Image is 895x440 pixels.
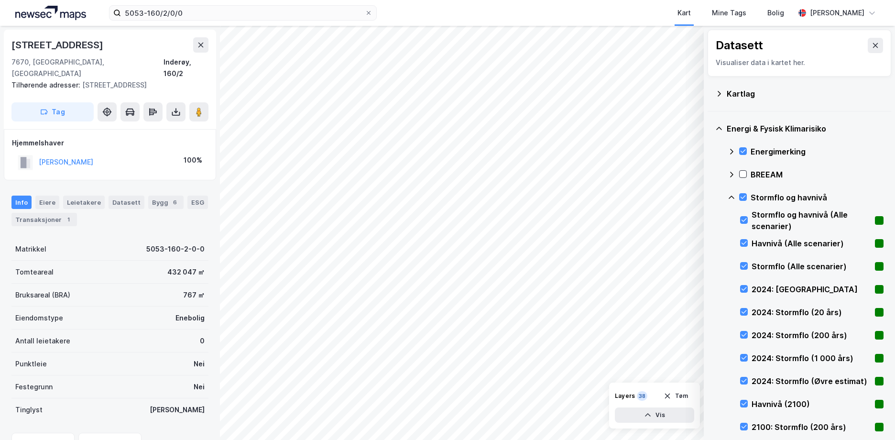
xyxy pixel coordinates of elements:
div: Inderøy, 160/2 [164,56,208,79]
div: 0 [200,335,205,347]
input: Søk på adresse, matrikkel, gårdeiere, leietakere eller personer [121,6,365,20]
div: 767 ㎡ [183,289,205,301]
div: [PERSON_NAME] [810,7,864,19]
div: Stormflo (Alle scenarier) [752,261,871,272]
div: [STREET_ADDRESS] [11,37,105,53]
div: 5053-160-2-0-0 [146,243,205,255]
div: Tinglyst [15,404,43,416]
div: Festegrunn [15,381,53,393]
div: Datasett [109,196,144,209]
div: Bruksareal (BRA) [15,289,70,301]
div: Hjemmelshaver [12,137,208,149]
div: Havnivå (2100) [752,398,871,410]
div: Stormflo og havnivå (Alle scenarier) [752,209,871,232]
div: Matrikkel [15,243,46,255]
div: Kart [677,7,691,19]
div: Bolig [767,7,784,19]
div: Info [11,196,32,209]
iframe: Chat Widget [847,394,895,440]
div: [STREET_ADDRESS] [11,79,201,91]
div: [PERSON_NAME] [150,404,205,416]
div: 2024: Stormflo (1 000 års) [752,352,871,364]
button: Vis [615,407,694,423]
div: Stormflo og havnivå [751,192,884,203]
div: 38 [637,391,647,401]
div: Mine Tags [712,7,746,19]
div: 1 [64,215,73,224]
div: Antall leietakere [15,335,70,347]
div: 6 [170,198,180,207]
div: Eiendomstype [15,312,63,324]
div: Visualiser data i kartet her. [716,57,883,68]
div: 100% [184,154,202,166]
div: Nei [194,381,205,393]
div: Transaksjoner [11,213,77,226]
div: Nei [194,358,205,370]
div: 2100: Stormflo (200 års) [752,421,871,433]
div: 2024: Stormflo (Øvre estimat) [752,375,871,387]
div: BREEAM [751,169,884,180]
span: Tilhørende adresser: [11,81,82,89]
div: Energi & Fysisk Klimarisiko [727,123,884,134]
div: Eiere [35,196,59,209]
div: Enebolig [175,312,205,324]
div: Punktleie [15,358,47,370]
div: Leietakere [63,196,105,209]
div: 2024: [GEOGRAPHIC_DATA] [752,284,871,295]
div: Energimerking [751,146,884,157]
div: 432 047 ㎡ [167,266,205,278]
div: 2024: Stormflo (200 års) [752,330,871,341]
button: Tag [11,102,94,121]
div: Kartlag [727,88,884,99]
div: Tomteareal [15,266,54,278]
div: Datasett [716,38,763,53]
div: 2024: Stormflo (20 års) [752,307,871,318]
img: logo.a4113a55bc3d86da70a041830d287a7e.svg [15,6,86,20]
div: ESG [187,196,208,209]
div: 7670, [GEOGRAPHIC_DATA], [GEOGRAPHIC_DATA] [11,56,164,79]
div: Havnivå (Alle scenarier) [752,238,871,249]
div: Bygg [148,196,184,209]
div: Layers [615,392,635,400]
button: Tøm [657,388,694,404]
